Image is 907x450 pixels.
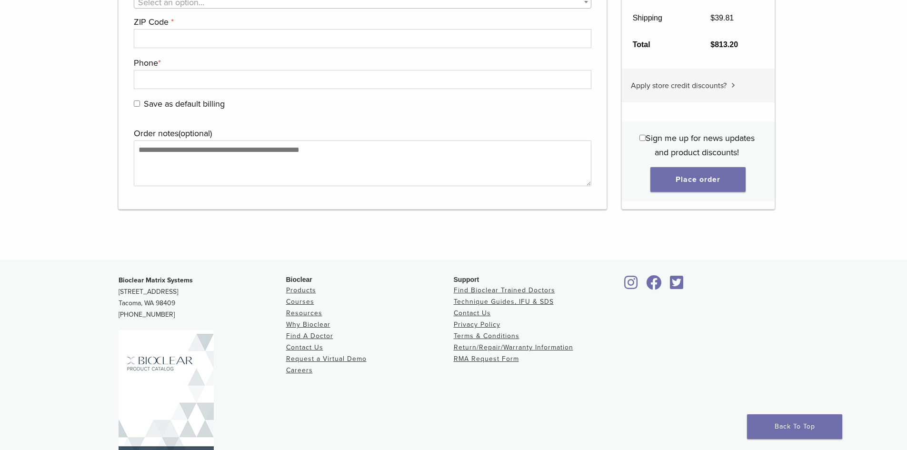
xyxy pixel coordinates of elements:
[286,298,314,306] a: Courses
[650,167,746,192] button: Place order
[454,343,573,351] a: Return/Repair/Warranty Information
[667,281,687,290] a: Bioclear
[286,355,367,363] a: Request a Virtual Demo
[454,320,500,329] a: Privacy Policy
[286,286,316,294] a: Products
[286,343,323,351] a: Contact Us
[621,281,641,290] a: Bioclear
[454,276,479,283] span: Support
[119,276,193,284] strong: Bioclear Matrix Systems
[134,15,589,29] label: ZIP Code
[454,355,519,363] a: RMA Request Form
[119,275,286,320] p: [STREET_ADDRESS] Tacoma, WA 98409 [PHONE_NUMBER]
[731,83,735,88] img: caret.svg
[134,100,140,107] input: Save as default billing
[286,276,312,283] span: Bioclear
[639,135,646,141] input: Sign me up for news updates and product discounts!
[286,332,333,340] a: Find A Doctor
[622,31,700,58] th: Total
[631,80,727,90] span: Apply store credit discounts?
[286,366,313,374] a: Careers
[622,5,700,31] th: Shipping
[134,97,589,111] label: Save as default billing
[134,56,589,70] label: Phone
[286,320,330,329] a: Why Bioclear
[134,126,589,140] label: Order notes
[710,40,715,49] span: $
[710,40,738,49] bdi: 813.20
[454,286,555,294] a: Find Bioclear Trained Doctors
[710,14,734,22] bdi: 39.81
[710,14,715,22] span: $
[179,128,212,139] span: (optional)
[646,133,755,158] span: Sign me up for news updates and product discounts!
[454,298,554,306] a: Technique Guides, IFU & SDS
[747,414,842,439] a: Back To Top
[454,309,491,317] a: Contact Us
[454,332,519,340] a: Terms & Conditions
[286,309,322,317] a: Resources
[643,281,665,290] a: Bioclear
